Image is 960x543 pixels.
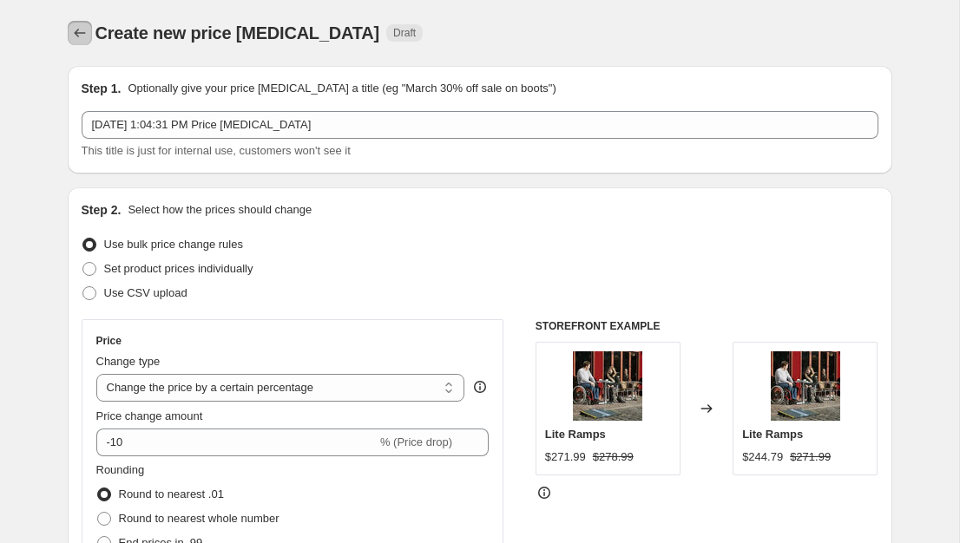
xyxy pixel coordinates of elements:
[96,355,161,368] span: Change type
[96,463,145,476] span: Rounding
[95,23,380,43] span: Create new price [MEDICAL_DATA]
[573,351,642,421] img: Lite-Ramps-Wheelchairs-in-Motion-1678986278_80x.jpg
[545,428,606,441] span: Lite Ramps
[96,429,377,456] input: -15
[545,448,586,466] div: $271.99
[393,26,416,40] span: Draft
[96,409,203,422] span: Price change amount
[104,286,187,299] span: Use CSV upload
[742,428,803,441] span: Lite Ramps
[790,448,831,466] strike: $271.99
[593,448,634,466] strike: $278.99
[104,238,243,251] span: Use bulk price change rules
[471,378,489,396] div: help
[119,512,279,525] span: Round to nearest whole number
[82,144,351,157] span: This title is just for internal use, customers won't see it
[68,21,92,45] button: Price change jobs
[82,201,122,219] h2: Step 2.
[536,319,878,333] h6: STOREFRONT EXAMPLE
[771,351,840,421] img: Lite-Ramps-Wheelchairs-in-Motion-1678986278_80x.jpg
[104,262,253,275] span: Set product prices individually
[96,334,122,348] h3: Price
[82,80,122,97] h2: Step 1.
[128,201,312,219] p: Select how the prices should change
[380,435,452,448] span: % (Price drop)
[82,111,878,139] input: 30% off holiday sale
[128,80,556,97] p: Optionally give your price [MEDICAL_DATA] a title (eg "March 30% off sale on boots")
[119,487,224,500] span: Round to nearest .01
[742,448,783,466] div: $244.79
